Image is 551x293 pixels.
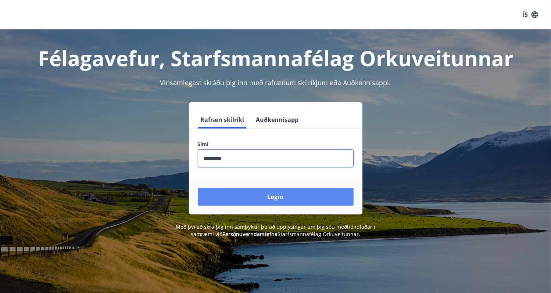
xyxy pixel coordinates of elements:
[160,78,391,87] span: Vinsamlegast skráðu þig inn með rafrænum skilríkjum eða Auðkennisappi.
[20,44,532,72] h1: Félagavefur, Starfsmannafélag Orkuveitunnar
[198,188,354,206] button: Login
[198,141,354,148] label: Sími
[253,111,302,129] button: Auðkennisapp
[519,8,542,21] button: ÍS
[222,231,278,238] a: Persónuverndarstefna
[176,223,375,238] span: Með því að skrá þig inn samþykkir þú að upplýsingar um þig séu meðhöndlaðar í samræmi við Starfsm...
[198,111,247,129] button: Rafræn skilríki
